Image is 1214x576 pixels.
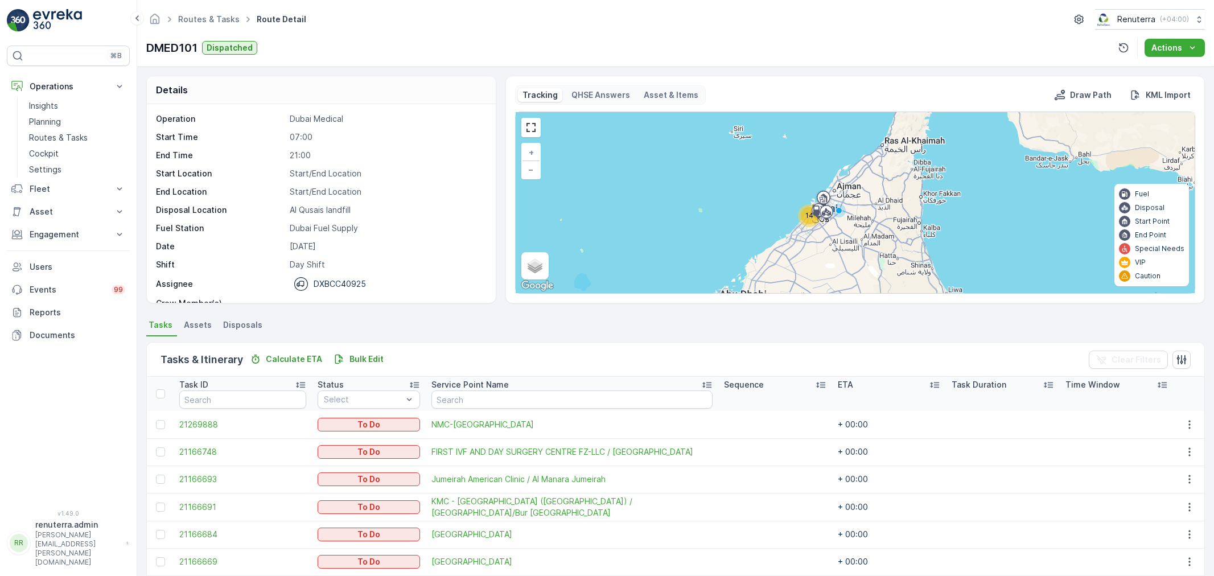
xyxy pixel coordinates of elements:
[431,529,713,540] span: [GEOGRAPHIC_DATA]
[522,89,558,101] p: Tracking
[29,164,61,175] p: Settings
[431,419,713,430] span: NMC-[GEOGRAPHIC_DATA]
[318,500,420,514] button: To Do
[318,528,420,541] button: To Do
[290,113,484,125] p: Dubai Medical
[318,379,344,390] p: Status
[24,130,130,146] a: Routes & Tasks
[1095,9,1205,30] button: Renuterra(+04:00)
[529,147,534,157] span: +
[290,168,484,179] p: Start/End Location
[10,534,28,552] div: RR
[318,555,420,569] button: To Do
[314,278,366,290] p: DXBCC40925
[7,510,130,517] span: v 1.49.0
[431,446,713,458] span: FIRST IVF AND DAY SURGERY CENTRE FZ-LLC / [GEOGRAPHIC_DATA]
[179,474,306,485] a: 21166693
[184,319,212,331] span: Assets
[146,39,197,56] p: DMED101
[1146,89,1191,101] p: KML Import
[290,223,484,234] p: Dubai Fuel Supply
[329,352,388,366] button: Bulk Edit
[202,41,257,55] button: Dispatched
[644,89,698,101] p: Asset & Items
[431,474,713,485] a: Jumeirah American Clinic / Al Manara Jumeirah
[290,241,484,252] p: [DATE]
[571,89,630,101] p: QHSE Answers
[156,503,165,512] div: Toggle Row Selected
[114,285,123,294] p: 99
[357,419,380,430] p: To Do
[156,420,165,429] div: Toggle Row Selected
[156,186,285,198] p: End Location
[431,496,713,519] span: KMC - [GEOGRAPHIC_DATA] ([GEOGRAPHIC_DATA]) / [GEOGRAPHIC_DATA]/Bur [GEOGRAPHIC_DATA]
[156,447,165,456] div: Toggle Row Selected
[431,556,713,567] span: [GEOGRAPHIC_DATA]
[30,284,105,295] p: Events
[156,168,285,179] p: Start Location
[24,162,130,178] a: Settings
[832,521,946,548] td: + 00:00
[29,132,88,143] p: Routes & Tasks
[724,379,764,390] p: Sequence
[838,379,853,390] p: ETA
[179,529,306,540] a: 21166684
[357,474,380,485] p: To Do
[832,438,946,466] td: + 00:00
[24,114,130,130] a: Planning
[266,353,322,365] p: Calculate ETA
[832,548,946,575] td: + 00:00
[24,98,130,114] a: Insights
[1135,203,1164,212] p: Disposal
[7,256,130,278] a: Users
[832,411,946,438] td: + 00:00
[156,204,285,216] p: Disposal Location
[1125,88,1195,102] button: KML Import
[522,119,540,136] a: View Fullscreen
[149,319,172,331] span: Tasks
[7,75,130,98] button: Operations
[149,17,161,27] a: Homepage
[357,446,380,458] p: To Do
[30,206,107,217] p: Asset
[518,278,556,293] a: Open this area in Google Maps (opens a new window)
[7,301,130,324] a: Reports
[30,330,125,341] p: Documents
[30,261,125,273] p: Users
[156,278,193,290] p: Assignee
[7,9,30,32] img: logo
[798,204,821,227] div: 14
[156,241,285,252] p: Date
[179,419,306,430] span: 21269888
[318,418,420,431] button: To Do
[33,9,82,32] img: logo_light-DOdMpM7g.png
[952,379,1006,390] p: Task Duration
[518,278,556,293] img: Google
[431,556,713,567] a: American Hospital Media City
[179,446,306,458] span: 21166748
[156,259,285,270] p: Shift
[30,81,107,92] p: Operations
[1050,88,1116,102] button: Draw Path
[254,14,308,25] span: Route Detail
[1145,39,1205,57] button: Actions
[1112,354,1161,365] p: Clear Filters
[431,419,713,430] a: NMC-Nakheel Mall
[805,211,813,220] span: 14
[110,51,122,60] p: ⌘B
[30,183,107,195] p: Fleet
[179,501,306,513] a: 21166691
[207,42,253,54] p: Dispatched
[35,519,121,530] p: renuterra.admin
[1160,15,1189,24] p: ( +04:00 )
[1135,244,1184,253] p: Special Needs
[832,493,946,521] td: + 00:00
[7,223,130,246] button: Engagement
[431,496,713,519] a: KMC - Karama Medical Center (Burjuman) / Karama/Bur Dubai
[431,379,509,390] p: Service Point Name
[324,394,402,405] p: Select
